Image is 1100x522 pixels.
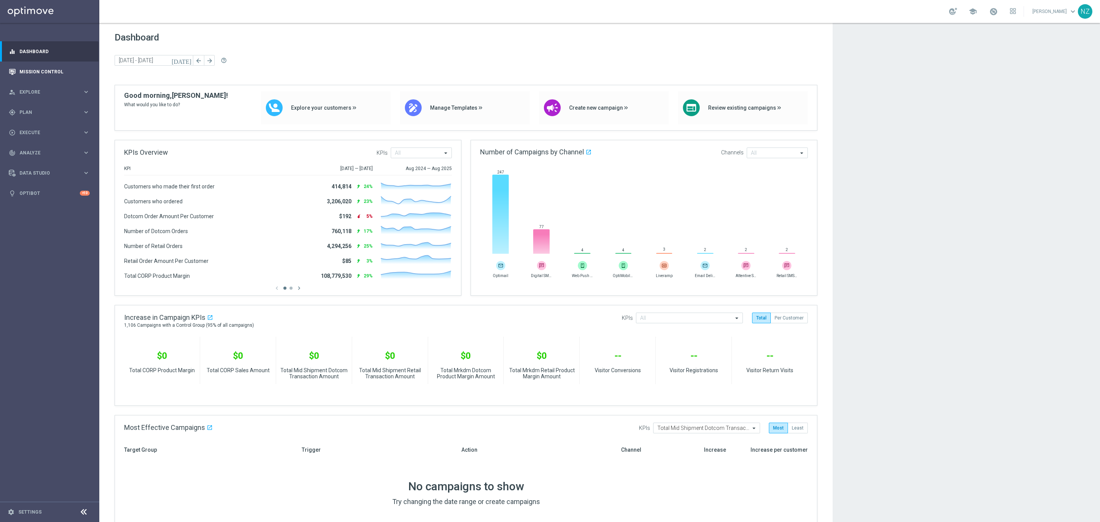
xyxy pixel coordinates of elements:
span: keyboard_arrow_down [1069,7,1077,16]
div: Analyze [9,149,82,156]
a: Mission Control [19,62,90,82]
span: Explore [19,90,82,94]
i: lightbulb [9,190,16,197]
div: Plan [9,109,82,116]
button: Mission Control [8,69,90,75]
a: Dashboard [19,41,90,62]
span: Analyze [19,151,82,155]
i: keyboard_arrow_right [82,149,90,156]
i: keyboard_arrow_right [82,88,90,96]
button: track_changes Analyze keyboard_arrow_right [8,150,90,156]
i: keyboard_arrow_right [82,169,90,177]
a: Optibot [19,183,80,203]
i: gps_fixed [9,109,16,116]
i: equalizer [9,48,16,55]
i: play_circle_outline [9,129,16,136]
button: play_circle_outline Execute keyboard_arrow_right [8,130,90,136]
div: Execute [9,129,82,136]
i: keyboard_arrow_right [82,109,90,116]
div: Explore [9,89,82,96]
div: Data Studio [9,170,82,177]
div: NZ [1078,4,1092,19]
button: lightbulb Optibot +10 [8,190,90,196]
span: Execute [19,130,82,135]
button: person_search Explore keyboard_arrow_right [8,89,90,95]
span: Data Studio [19,171,82,175]
span: Plan [19,110,82,115]
button: Data Studio keyboard_arrow_right [8,170,90,176]
div: +10 [80,191,90,196]
span: school [969,7,977,16]
a: [PERSON_NAME]keyboard_arrow_down [1032,6,1078,17]
i: keyboard_arrow_right [82,129,90,136]
a: Settings [18,510,42,514]
i: track_changes [9,149,16,156]
button: gps_fixed Plan keyboard_arrow_right [8,109,90,115]
i: person_search [9,89,16,96]
div: Optibot [9,183,90,203]
div: Mission Control [9,62,90,82]
i: settings [8,509,15,516]
div: Dashboard [9,41,90,62]
button: equalizer Dashboard [8,49,90,55]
